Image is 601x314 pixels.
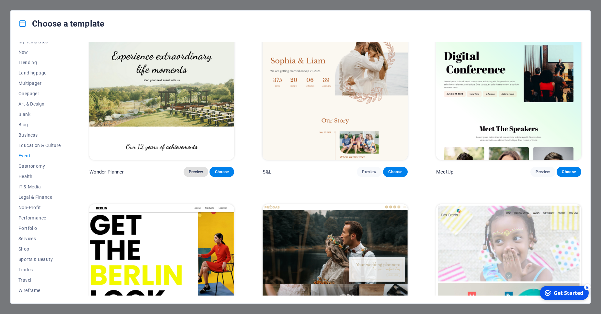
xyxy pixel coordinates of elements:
span: Shop [18,246,61,252]
button: IT & Media [18,182,61,192]
span: Choose [388,169,403,174]
span: Landingpage [18,70,61,75]
span: Sports & Beauty [18,257,61,262]
span: New [18,50,61,55]
button: My Templates [18,37,61,47]
button: Sports & Beauty [18,254,61,264]
span: Choose [215,169,229,174]
span: Art & Design [18,101,61,107]
span: Multipager [18,81,61,86]
span: Legal & Finance [18,195,61,200]
button: Legal & Finance [18,192,61,202]
span: Non-Profit [18,205,61,210]
span: Services [18,236,61,241]
button: Trending [18,57,61,68]
img: Wonder Planner [89,26,234,160]
span: My Templates [18,39,61,44]
span: Travel [18,277,61,283]
button: Travel [18,275,61,285]
span: Wireframe [18,288,61,293]
button: Preview [357,167,381,177]
button: Event [18,151,61,161]
span: Trending [18,60,61,65]
p: MeetUp [436,169,453,175]
div: Get Started 5 items remaining, 0% complete [4,3,52,17]
span: Preview [189,169,203,174]
span: Event [18,153,61,158]
button: Choose [383,167,408,177]
span: Portfolio [18,226,61,231]
span: Education & Culture [18,143,61,148]
button: Preview [530,167,555,177]
span: Health [18,174,61,179]
button: Shop [18,244,61,254]
span: Business [18,132,61,138]
button: Onepager [18,88,61,99]
button: Services [18,233,61,244]
span: Preview [536,169,550,174]
button: Gastronomy [18,161,61,171]
button: Choose [210,167,234,177]
span: Choose [562,169,576,174]
button: Multipager [18,78,61,88]
button: Blank [18,109,61,119]
button: Health [18,171,61,182]
button: Preview [184,167,208,177]
button: Trades [18,264,61,275]
button: Blog [18,119,61,130]
span: Preview [362,169,376,174]
span: IT & Media [18,184,61,189]
img: MeetUp [436,26,581,160]
div: 5 [48,1,54,7]
img: S&L [263,26,408,160]
button: Performance [18,213,61,223]
button: Choose [557,167,581,177]
button: Business [18,130,61,140]
span: Onepager [18,91,61,96]
span: Trades [18,267,61,272]
h4: Choose a template [18,18,104,29]
button: Education & Culture [18,140,61,151]
span: Performance [18,215,61,220]
button: Art & Design [18,99,61,109]
button: Landingpage [18,68,61,78]
button: Non-Profit [18,202,61,213]
button: New [18,47,61,57]
p: Wonder Planner [89,169,124,175]
p: S&L [263,169,271,175]
div: Get Started [17,6,47,13]
span: Blog [18,122,61,127]
span: Blank [18,112,61,117]
button: Portfolio [18,223,61,233]
button: Wireframe [18,285,61,296]
span: Gastronomy [18,163,61,169]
